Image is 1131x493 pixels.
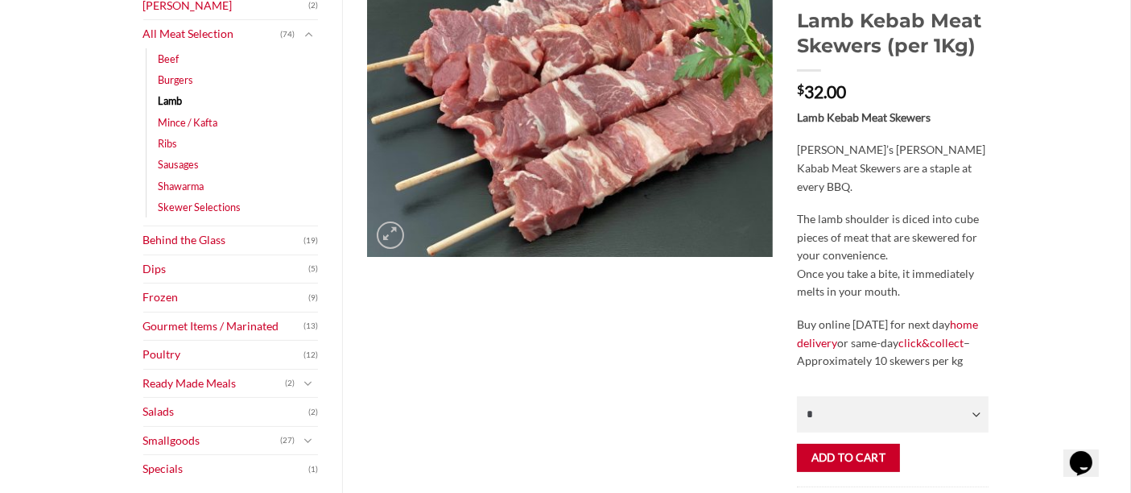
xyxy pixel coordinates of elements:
a: All Meat Selection [143,20,281,48]
a: Sausages [159,154,200,175]
span: (19) [303,229,318,253]
span: (1) [308,458,318,482]
a: Mince / Kafta [159,112,218,133]
a: Ribs [159,133,178,154]
a: Shawarma [159,176,204,197]
strong: Lamb Kebab Meat Skewers [797,110,931,124]
span: (12) [303,343,318,367]
span: $ [797,83,804,96]
a: Frozen [143,284,309,312]
a: click&collect [898,336,964,350]
a: Poultry [143,341,304,369]
button: Toggle [299,26,318,43]
p: [PERSON_NAME]’s [PERSON_NAME] Kabab Meat Skewers are a staple at every BBQ. [797,141,988,196]
a: Ready Made Meals [143,370,286,398]
a: home delivery [797,317,978,350]
span: (2) [308,400,318,425]
h1: Lamb Kebab Meat Skewers (per 1Kg) [797,8,988,58]
button: Add to cart [797,444,899,472]
span: (27) [280,429,295,453]
button: Toggle [299,375,318,392]
span: (2) [285,371,295,396]
span: (9) [308,286,318,310]
a: Burgers [159,69,194,90]
span: (13) [303,314,318,338]
a: Dips [143,255,309,284]
a: Behind the Glass [143,226,304,255]
a: Beef [159,48,180,69]
a: Lamb [159,90,183,111]
a: Specials [143,455,309,483]
p: Buy online [DATE] for next day or same-day – Approximately 10 skewers per kg [797,316,988,371]
iframe: chat widget [1063,429,1115,477]
a: Salads [143,398,309,426]
a: Smallgoods [143,427,281,455]
bdi: 32.00 [797,81,846,101]
span: (5) [308,257,318,281]
p: The lamb shoulder is diced into cube pieces of meat that are skewered for your convenience. Once ... [797,210,988,301]
span: (74) [280,23,295,47]
button: Toggle [299,432,318,449]
a: Zoom [377,222,404,249]
a: Gourmet Items / Marinated [143,313,304,341]
a: Skewer Selections [159,197,241,217]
